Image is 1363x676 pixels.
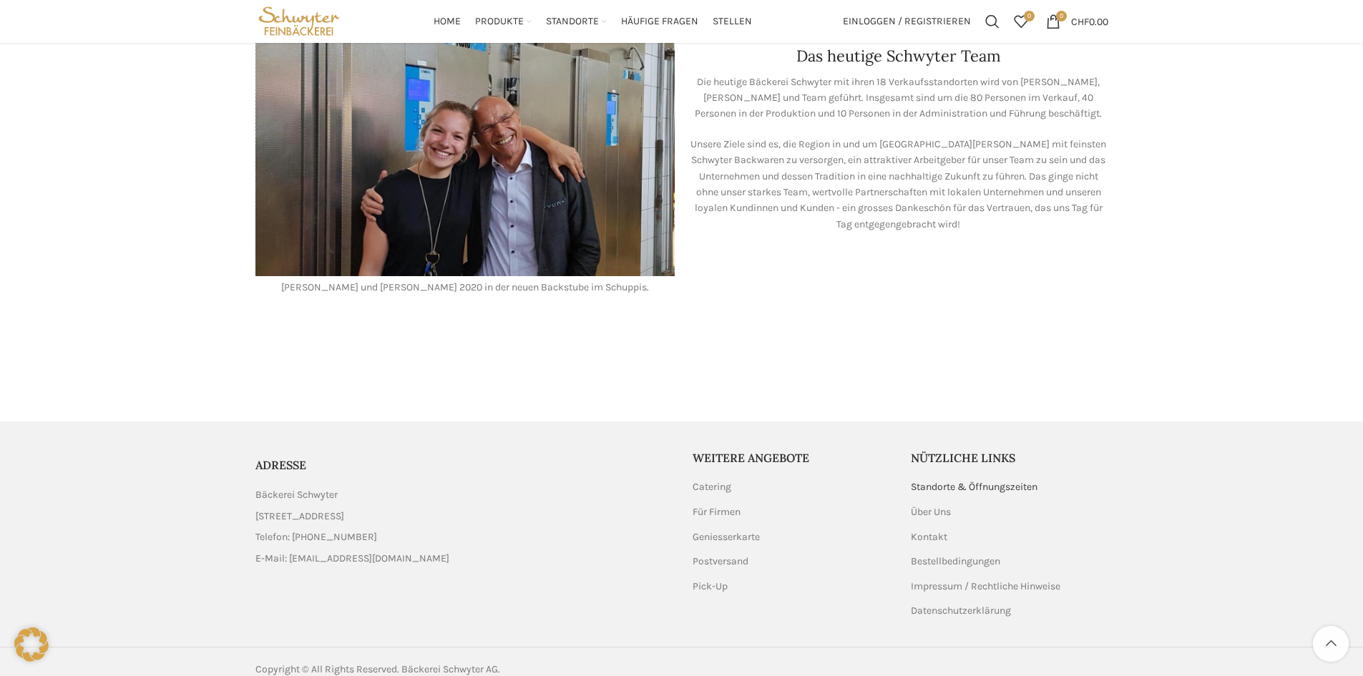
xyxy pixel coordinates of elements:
[255,458,306,472] span: ADRESSE
[689,137,1108,232] p: Unsere Ziele sind es, die Region in und um [GEOGRAPHIC_DATA][PERSON_NAME] mit feinsten Schwyter B...
[255,487,338,503] span: Bäckerei Schwyter
[434,7,461,36] a: Home
[911,505,952,519] a: Über Uns
[546,15,599,29] span: Standorte
[1007,7,1035,36] div: Meine Wunschliste
[693,579,729,594] a: Pick-Up
[693,554,750,569] a: Postversand
[911,554,1002,569] a: Bestellbedingungen
[621,7,698,36] a: Häufige Fragen
[693,505,742,519] a: Für Firmen
[1313,626,1349,662] a: Scroll to top button
[693,530,761,544] a: Geniesserkarte
[1071,15,1108,27] bdi: 0.00
[911,480,1039,494] a: Standorte & Öffnungszeiten
[796,45,1001,67] h4: Das heutige Schwyter Team
[693,450,890,466] h5: Weitere Angebote
[621,15,698,29] span: Häufige Fragen
[350,7,835,36] div: Main navigation
[1007,7,1035,36] a: 0
[255,551,449,567] span: E-Mail: [EMAIL_ADDRESS][DOMAIN_NAME]
[836,7,978,36] a: Einloggen / Registrieren
[911,604,1012,618] a: Datenschutzerklärung
[843,16,971,26] span: Einloggen / Registrieren
[1039,7,1115,36] a: 0 CHF0.00
[911,530,949,544] a: Kontakt
[255,509,344,524] span: [STREET_ADDRESS]
[255,14,343,26] a: Site logo
[1024,11,1035,21] span: 0
[1056,11,1067,21] span: 0
[978,7,1007,36] a: Suchen
[255,529,671,545] a: List item link
[255,280,675,295] p: [PERSON_NAME] und [PERSON_NAME] 2020 in der neuen Backstube im Schuppis.
[713,15,752,29] span: Stellen
[475,15,524,29] span: Produkte
[693,480,733,494] a: Catering
[546,7,607,36] a: Standorte
[911,450,1108,466] h5: Nützliche Links
[1071,15,1089,27] span: CHF
[689,74,1108,122] p: Die heutige Bäckerei Schwyter mit ihren 18 Verkaufsstandorten wird von [PERSON_NAME], [PERSON_NAM...
[713,7,752,36] a: Stellen
[475,7,532,36] a: Produkte
[911,579,1062,594] a: Impressum / Rechtliche Hinweise
[434,15,461,29] span: Home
